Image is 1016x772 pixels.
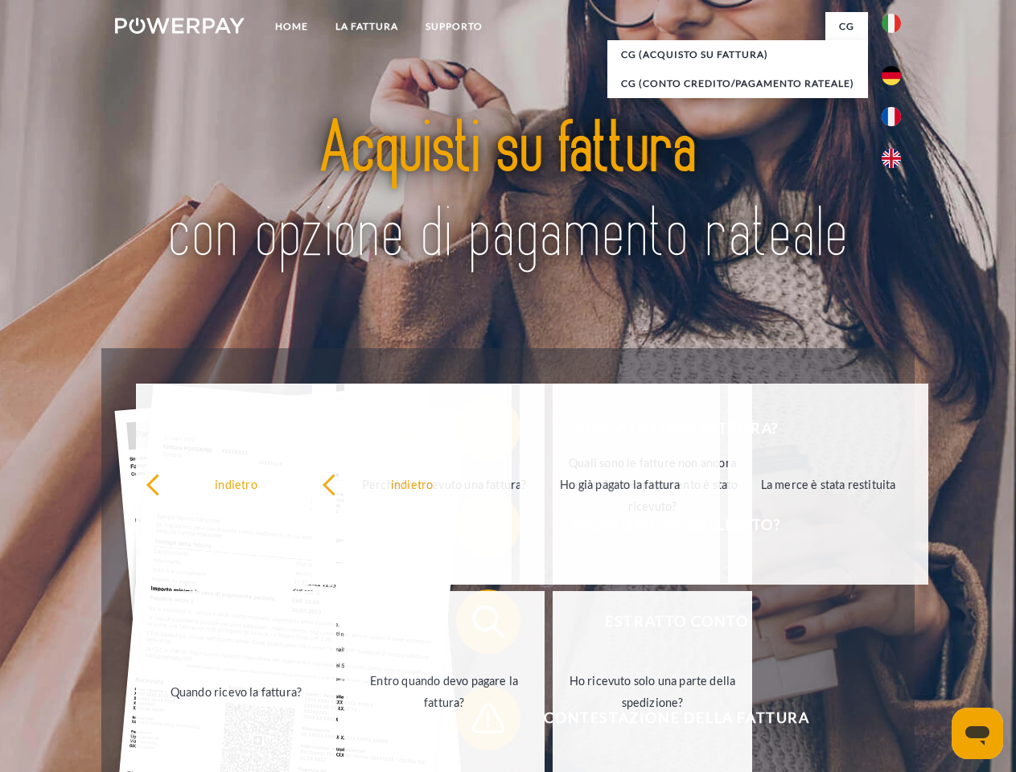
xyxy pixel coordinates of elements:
[825,12,868,41] a: CG
[882,149,901,168] img: en
[562,670,743,713] div: Ho ricevuto solo una parte della spedizione?
[354,670,535,713] div: Entro quando devo pagare la fattura?
[882,107,901,126] img: fr
[322,473,503,495] div: indietro
[146,473,327,495] div: indietro
[115,18,245,34] img: logo-powerpay-white.svg
[738,473,919,495] div: La merce è stata restituita
[322,12,412,41] a: LA FATTURA
[882,66,901,85] img: de
[952,708,1003,759] iframe: Pulsante per aprire la finestra di messaggistica
[412,12,496,41] a: Supporto
[261,12,322,41] a: Home
[154,77,862,308] img: title-powerpay_it.svg
[882,14,901,33] img: it
[607,40,868,69] a: CG (Acquisto su fattura)
[529,473,710,495] div: Ho già pagato la fattura
[146,680,327,702] div: Quando ricevo la fattura?
[607,69,868,98] a: CG (Conto Credito/Pagamento rateale)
